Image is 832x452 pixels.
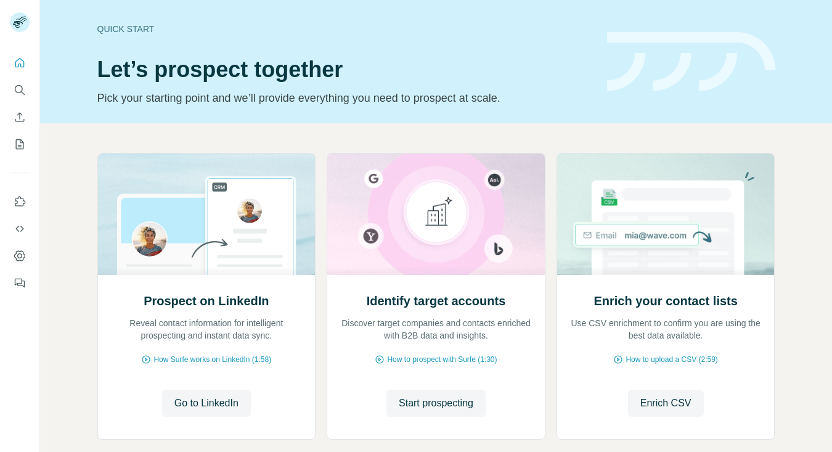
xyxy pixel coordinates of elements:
h2: Enrich your contact lists [593,292,737,310]
button: Use Surfe on LinkedIn [10,191,30,213]
button: Enrich CSV [10,106,30,128]
img: Identify target accounts [327,154,545,275]
img: banner [607,32,775,92]
h2: Identify target accounts [367,292,506,310]
p: Pick your starting point and we’ll provide everything you need to prospect at scale. [97,89,592,107]
button: Search [10,79,30,101]
button: Go to LinkedIn [162,390,251,417]
div: Quick start [97,23,592,35]
p: Use CSV enrichment to confirm you are using the best data available. [569,317,762,342]
button: Dashboard [10,245,30,267]
span: Enrich CSV [640,396,691,411]
span: Start prospecting [399,396,473,411]
button: Use Surfe API [10,218,30,240]
span: How Surfe works on LinkedIn (1:58) [153,354,271,365]
h1: Let’s prospect together [97,57,592,82]
span: How to upload a CSV (2:59) [626,354,717,365]
span: How to prospect with Surfe (1:30) [387,354,497,365]
span: Go to LinkedIn [174,396,239,411]
p: Discover target companies and contacts enriched with B2B data and insights. [340,317,532,342]
button: Feedback [10,272,30,294]
img: Prospect on LinkedIn [97,154,316,275]
button: Enrich CSV [628,390,704,417]
button: My lists [10,133,30,155]
h2: Prospect on LinkedIn [144,292,269,310]
p: Reveal contact information for intelligent prospecting and instant data sync. [110,317,303,342]
img: Enrich your contact lists [557,154,775,275]
button: Start prospecting [386,390,486,417]
button: Quick start [10,52,30,74]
